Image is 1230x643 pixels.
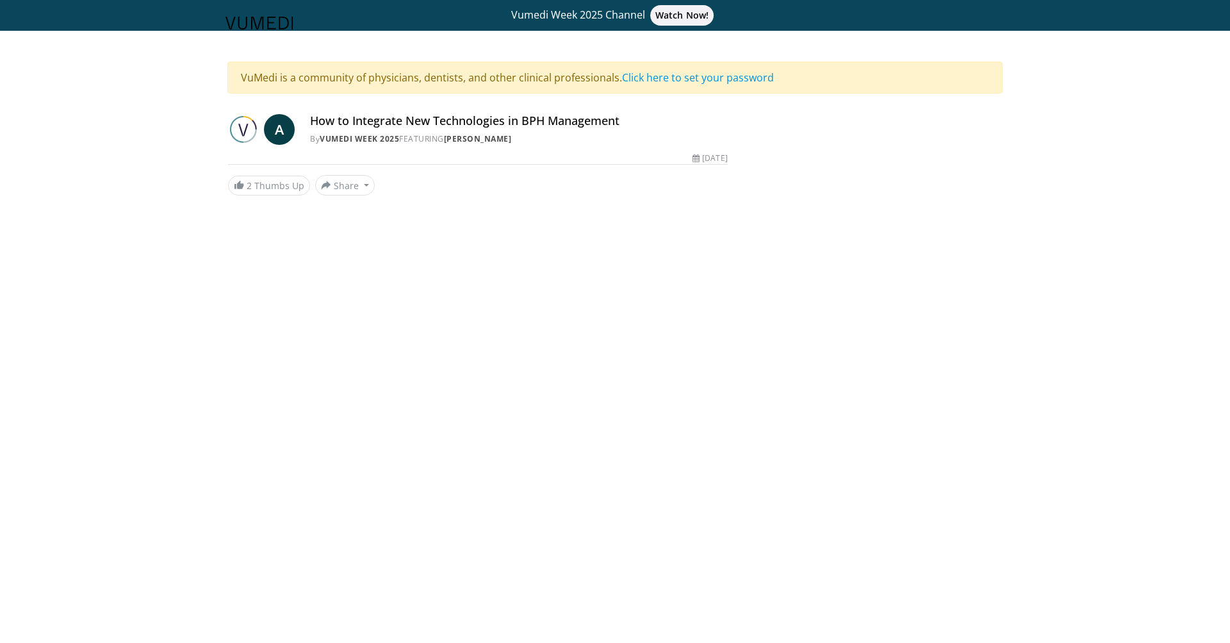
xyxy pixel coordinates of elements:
a: A [264,114,295,145]
a: Vumedi Week 2025 [320,133,399,144]
button: Share [315,175,375,196]
span: 2 [247,180,252,192]
div: VuMedi is a community of physicians, dentists, and other clinical professionals. [227,62,1003,94]
img: Vumedi Week 2025 [228,114,259,145]
a: 2 Thumbs Up [228,176,310,196]
div: By FEATURING [310,133,728,145]
img: VuMedi Logo [225,17,293,29]
h4: How to Integrate New Technologies in BPH Management [310,114,728,128]
div: [DATE] [693,153,727,164]
a: [PERSON_NAME] [444,133,512,144]
a: Click here to set your password [622,71,774,85]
